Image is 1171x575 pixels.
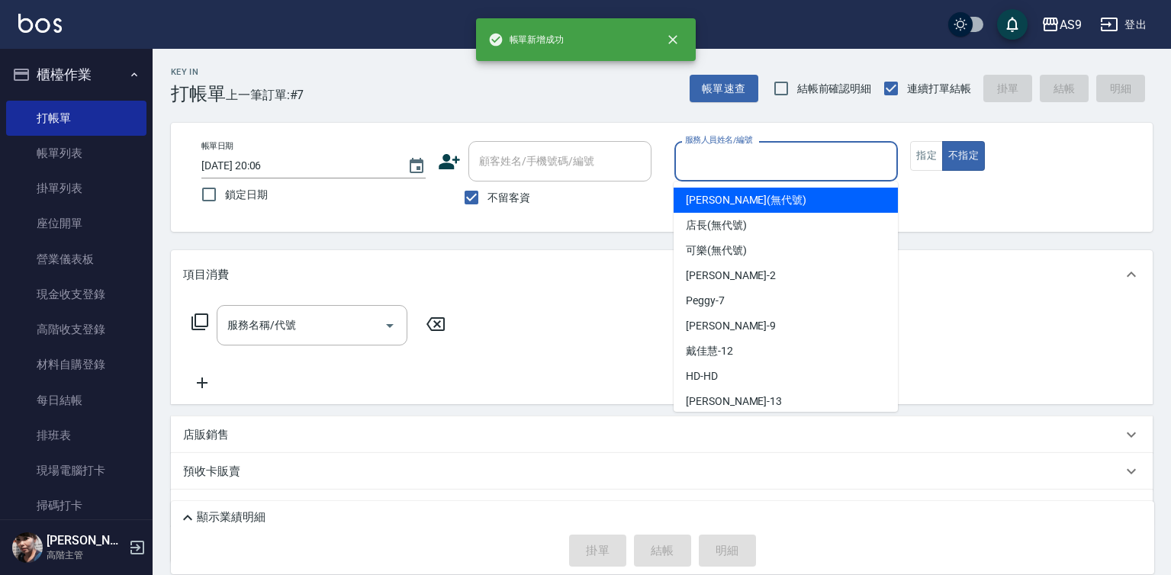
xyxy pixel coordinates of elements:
p: 顯示業績明細 [197,509,265,525]
div: 其他付款方式 [171,490,1153,526]
input: YYYY/MM/DD hh:mm [201,153,392,178]
a: 排班表 [6,418,146,453]
button: close [656,23,690,56]
button: 指定 [910,141,943,171]
button: Choose date, selected date is 2025-09-25 [398,148,435,185]
span: 可樂 (無代號) [686,243,747,259]
span: [PERSON_NAME] -9 [686,318,776,334]
span: 不留客資 [487,190,530,206]
span: 上一筆訂單:#7 [226,85,304,104]
span: 結帳前確認明細 [797,81,872,97]
p: 其他付款方式 [183,500,259,516]
span: [PERSON_NAME] -13 [686,394,782,410]
p: 店販銷售 [183,427,229,443]
a: 現金收支登錄 [6,277,146,312]
span: 帳單新增成功 [488,32,565,47]
img: Person [12,532,43,563]
span: [PERSON_NAME] -2 [686,268,776,284]
span: Peggy -7 [686,293,725,309]
button: 櫃檯作業 [6,55,146,95]
button: Open [378,313,402,338]
label: 帳單日期 [201,140,233,152]
p: 預收卡販賣 [183,464,240,480]
a: 每日結帳 [6,383,146,418]
span: 鎖定日期 [225,187,268,203]
h3: 打帳單 [171,83,226,104]
a: 營業儀表板 [6,242,146,277]
h5: [PERSON_NAME] [47,533,124,548]
span: HD -HD [686,368,718,384]
div: 店販銷售 [171,416,1153,453]
p: 高階主管 [47,548,124,562]
img: Logo [18,14,62,33]
a: 高階收支登錄 [6,312,146,347]
a: 掛單列表 [6,171,146,206]
button: 不指定 [942,141,985,171]
a: 座位開單 [6,206,146,241]
button: save [997,9,1028,40]
span: 連續打單結帳 [907,81,971,97]
span: 戴佳慧 -12 [686,343,733,359]
a: 打帳單 [6,101,146,136]
a: 現場電腦打卡 [6,453,146,488]
button: 登出 [1094,11,1153,39]
label: 服務人員姓名/編號 [685,134,752,146]
h2: Key In [171,67,226,77]
div: 預收卡販賣 [171,453,1153,490]
span: [PERSON_NAME] (無代號) [686,192,806,208]
div: 項目消費 [171,250,1153,299]
button: 帳單速查 [690,75,758,103]
a: 帳單列表 [6,136,146,171]
div: AS9 [1060,15,1082,34]
a: 掃碼打卡 [6,488,146,523]
a: 材料自購登錄 [6,347,146,382]
span: 店長 (無代號) [686,217,747,233]
button: AS9 [1035,9,1088,40]
p: 項目消費 [183,267,229,283]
